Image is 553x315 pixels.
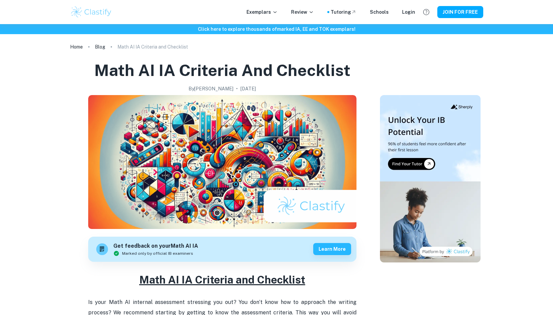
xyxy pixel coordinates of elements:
p: Review [291,8,314,16]
h6: Click here to explore thousands of marked IA, EE and TOK exemplars ! [1,25,552,33]
h2: [DATE] [240,85,256,92]
h6: Get feedback on your Math AI IA [113,242,198,250]
h1: Math AI IA Criteria and Checklist [94,60,350,81]
a: Blog [95,42,105,52]
span: Marked only by official IB examiners [122,250,193,256]
p: Exemplars [246,8,278,16]
button: Learn more [313,243,351,255]
button: JOIN FOR FREE [437,6,483,18]
img: Thumbnail [380,95,481,262]
a: Login [402,8,415,16]
p: Math AI IA Criteria and Checklist [117,43,188,51]
h2: By [PERSON_NAME] [188,85,233,92]
a: Schools [370,8,389,16]
p: • [236,85,238,92]
a: Tutoring [331,8,356,16]
img: Clastify logo [70,5,113,19]
a: Get feedback on yourMath AI IAMarked only by official IB examinersLearn more [88,237,356,262]
button: Help and Feedback [421,6,432,18]
u: Math AI IA Criteria and Checklist [139,273,305,286]
img: Math AI IA Criteria and Checklist cover image [88,95,356,229]
a: Home [70,42,83,52]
